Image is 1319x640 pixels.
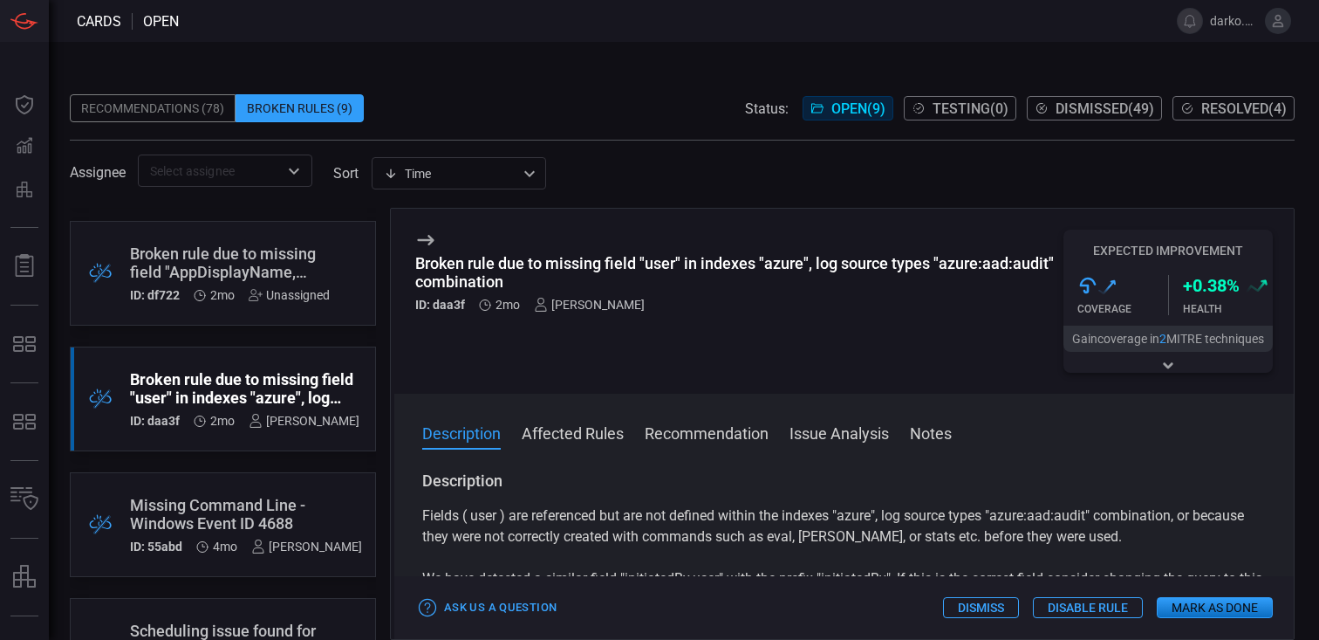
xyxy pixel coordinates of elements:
span: darko.blagojevic [1210,14,1258,28]
button: Dashboard [3,84,45,126]
label: sort [333,165,359,182]
button: Notes [910,422,952,443]
h3: + 0.38 % [1183,275,1240,296]
span: open [143,13,179,30]
div: [PERSON_NAME] [251,540,362,554]
button: Open(9) [803,96,893,120]
h5: ID: daa3f [130,414,180,428]
p: Fields ( user ) are referenced but are not defined within the indexes "azure", log source types "... [422,506,1266,610]
div: Missing Command Line - Windows Event ID 4688 [130,496,362,533]
span: Status: [745,100,789,117]
div: Time [384,165,518,182]
span: Dismissed ( 49 ) [1056,100,1154,117]
span: Aug 11, 2025 10:10 AM [210,288,235,302]
button: Issue Analysis [789,422,889,443]
button: Disable Rule [1033,597,1143,618]
button: Description [422,422,501,443]
button: Reports [3,245,45,287]
button: Detections [3,126,45,168]
button: Testing(0) [904,96,1016,120]
input: Select assignee [143,160,278,182]
div: [PERSON_NAME] [249,414,359,428]
button: MITRE - Exposures [3,323,45,365]
button: Recommendation [645,422,769,443]
button: Ask Us a Question [415,595,561,622]
button: Preventions [3,168,45,210]
button: Open [282,159,306,183]
span: Assignee [70,164,126,181]
h3: Description [422,471,1266,492]
div: Broken rule due to missing field "user" in indexes "azure", log source types "azure:aad:audit" co... [415,254,1063,291]
span: Aug 10, 2025 3:18 PM [210,414,235,428]
span: Cards [77,13,121,30]
div: Broken rule due to missing field "AppDisplayName, ResourceId, UserPrincipalName" in indexes "azur... [130,244,330,281]
span: Jun 10, 2025 5:47 PM [213,540,237,554]
button: Gaincoverage in2MITRE techniques [1063,326,1273,352]
button: Resolved(4) [1172,96,1295,120]
div: [PERSON_NAME] [534,298,645,312]
div: Coverage [1077,303,1167,315]
button: Inventory [3,478,45,520]
h5: ID: df722 [130,288,180,302]
span: Resolved ( 4 ) [1201,100,1287,117]
h5: Expected Improvement [1063,244,1273,258]
button: assets [3,556,45,598]
button: Affected Rules [522,422,624,443]
span: Open ( 9 ) [831,100,885,117]
button: Dismissed(49) [1027,96,1162,120]
h5: ID: daa3f [415,298,465,312]
div: Unassigned [249,288,330,302]
button: Mark as Done [1157,597,1273,618]
span: Aug 10, 2025 3:18 PM [495,298,520,312]
div: Recommendations (78) [70,94,236,122]
div: Health [1183,303,1273,315]
span: 2 [1159,332,1166,346]
span: Testing ( 0 ) [933,100,1008,117]
button: Dismiss [943,597,1019,618]
h5: ID: 55abd [130,540,182,554]
div: Broken rule due to missing field "user" in indexes "azure", log source types "azure:aad:audit" co... [130,370,359,407]
button: MITRE - Detection Posture [3,401,45,443]
div: Broken Rules (9) [236,94,364,122]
